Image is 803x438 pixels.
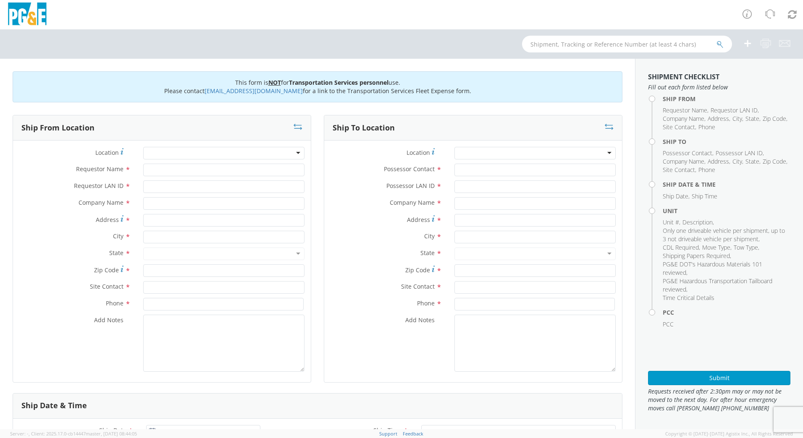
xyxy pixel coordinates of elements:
[6,3,48,27] img: pge-logo-06675f144f4cfa6a6814.png
[663,106,709,115] li: ,
[732,115,743,123] li: ,
[711,106,759,115] li: ,
[734,243,759,252] li: ,
[663,218,679,226] span: Unit #
[698,166,715,174] span: Phone
[384,165,435,173] span: Possessor Contact
[648,387,790,412] span: Requests received after 2:30pm may or may not be moved to the next day. For after hour emergency ...
[407,216,430,224] span: Address
[648,72,719,81] strong: Shipment Checklist
[289,78,388,86] b: Transportation Services personnel
[663,149,712,157] span: Possessor Contact
[403,430,423,437] a: Feedback
[420,249,435,257] span: State
[663,320,674,328] span: PCC
[663,243,700,252] li: ,
[663,166,696,174] li: ,
[663,192,690,201] li: ,
[663,192,688,200] span: Ship Date
[663,157,706,166] li: ,
[745,157,759,165] span: State
[708,115,729,123] span: Address
[90,282,123,290] span: Site Contact
[94,266,119,274] span: Zip Code
[698,123,715,131] span: Phone
[663,123,696,131] li: ,
[732,157,743,166] li: ,
[663,243,699,251] span: CDL Required
[663,260,762,276] span: PG&E DOT's Hazardous Materials 101 reviewed
[76,165,123,173] span: Requestor Name
[663,149,714,157] li: ,
[665,430,793,437] span: Copyright © [DATE]-[DATE] Agistix Inc., All Rights Reserved
[424,232,435,240] span: City
[648,371,790,385] button: Submit
[732,115,742,123] span: City
[21,401,87,410] h3: Ship Date & Time
[31,430,137,437] span: Client: 2025.17.0-cb14447
[663,157,704,165] span: Company Name
[708,157,730,166] li: ,
[763,115,787,123] li: ,
[663,96,790,102] h4: Ship From
[21,124,94,132] h3: Ship From Location
[663,294,714,302] span: Time Critical Details
[716,149,763,157] span: Possessor LAN ID
[732,157,742,165] span: City
[745,157,761,166] li: ,
[663,227,785,243] span: Only one driveable vehicle per shipment, up to 3 not driveable vehicle per shipment
[663,106,707,114] span: Requestor Name
[405,266,430,274] span: Zip Code
[716,149,764,157] li: ,
[386,182,435,190] span: Possessor LAN ID
[702,243,732,252] li: ,
[763,157,787,166] li: ,
[663,309,790,315] h4: PCC
[763,157,786,165] span: Zip Code
[390,198,435,206] span: Company Name
[708,157,729,165] span: Address
[663,260,788,277] li: ,
[94,316,123,324] span: Add Notes
[663,115,706,123] li: ,
[205,87,303,95] a: [EMAIL_ADDRESS][DOMAIN_NAME]
[663,138,790,145] h4: Ship To
[763,115,786,123] span: Zip Code
[692,192,717,200] span: Ship Time
[711,106,758,114] span: Requestor LAN ID
[708,115,730,123] li: ,
[333,124,395,132] h3: Ship To Location
[79,198,123,206] span: Company Name
[682,218,714,227] li: ,
[106,299,123,307] span: Phone
[417,299,435,307] span: Phone
[405,316,435,324] span: Add Notes
[663,208,790,214] h4: Unit
[734,243,758,251] span: Tow Type
[373,426,401,434] span: Ship Time
[96,216,119,224] span: Address
[663,181,790,188] h4: Ship Date & Time
[268,78,281,86] u: NOT
[663,277,772,293] span: PG&E Hazardous Transportation Tailboard reviewed
[663,252,730,260] span: Shipping Papers Required
[663,277,788,294] li: ,
[663,115,704,123] span: Company Name
[745,115,761,123] li: ,
[702,243,730,251] span: Move Type
[648,83,790,91] span: Fill out each form listed below
[682,218,713,226] span: Description
[86,430,137,437] span: master, [DATE] 08:44:05
[10,430,30,437] span: Server: -
[29,430,30,437] span: ,
[13,71,622,102] div: This form is for use. Please contact for a link to the Transportation Services Fleet Expense form.
[379,430,397,437] a: Support
[522,36,732,52] input: Shipment, Tracking or Reference Number (at least 4 chars)
[663,218,680,227] li: ,
[99,426,126,434] span: Ship Date
[95,149,119,156] span: Location
[407,149,430,156] span: Location
[74,182,123,190] span: Requestor LAN ID
[745,115,759,123] span: State
[663,123,695,131] span: Site Contact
